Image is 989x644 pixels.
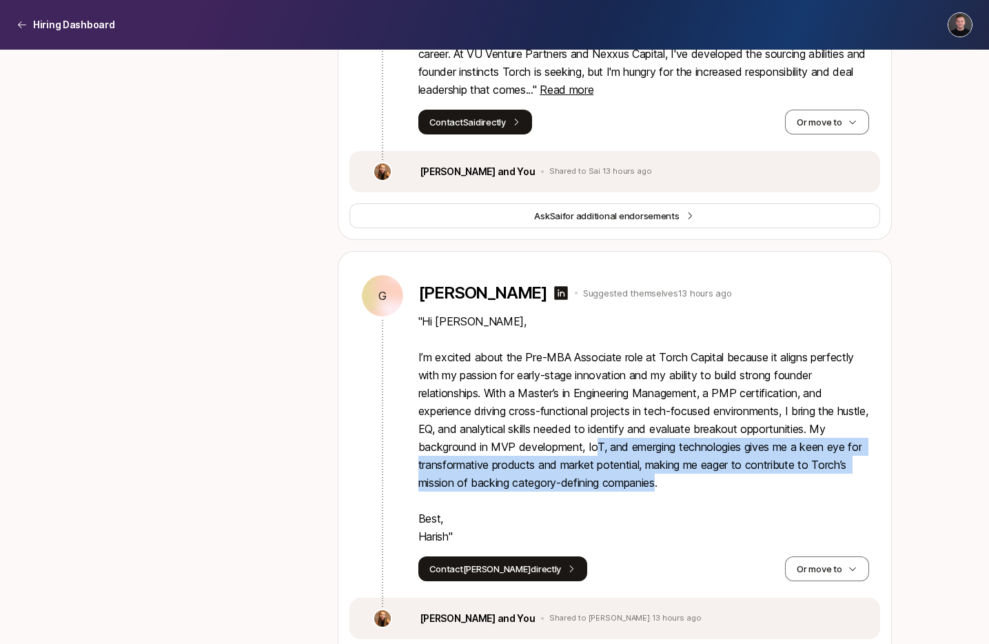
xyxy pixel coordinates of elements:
[418,283,547,303] p: [PERSON_NAME]
[948,12,972,37] button: Christopher Harper
[418,556,588,581] button: Contact[PERSON_NAME]directly
[418,110,532,134] button: ContactSaidirectly
[420,610,536,627] p: [PERSON_NAME] and You
[534,209,679,223] span: Ask for additional endorsements
[550,210,562,221] span: Sai
[418,27,869,99] p: " This opportunity represents exactly what I've been building toward throughout my venture career...
[349,203,880,228] button: AskSaifor additional endorsements
[378,288,387,304] p: G
[785,556,868,581] button: Or move to
[540,83,593,97] span: Read more
[374,163,391,180] img: c777a5ab_2847_4677_84ce_f0fc07219358.jpg
[948,13,972,37] img: Christopher Harper
[583,286,732,300] p: Suggested themselves 13 hours ago
[374,610,391,627] img: c777a5ab_2847_4677_84ce_f0fc07219358.jpg
[549,614,702,623] p: Shared to [PERSON_NAME] 13 hours ago
[33,17,115,33] p: Hiring Dashboard
[549,167,652,177] p: Shared to Sai 13 hours ago
[418,312,869,545] p: " Hi [PERSON_NAME], I’m excited about the Pre-MBA Associate role at Torch Capital because it alig...
[420,163,536,180] p: [PERSON_NAME] and You
[785,110,868,134] button: Or move to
